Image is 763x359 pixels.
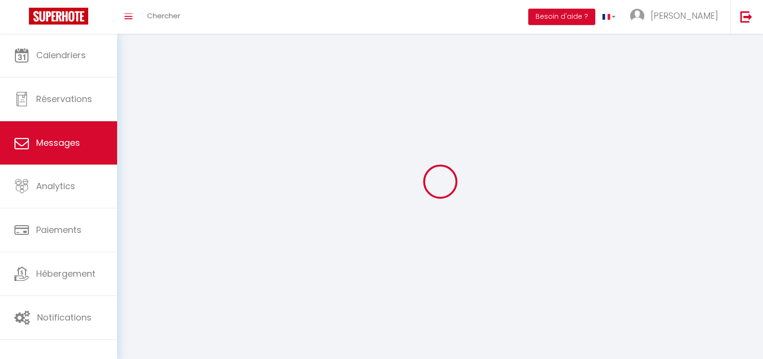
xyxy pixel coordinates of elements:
[36,137,80,149] span: Messages
[147,11,180,21] span: Chercher
[37,311,92,323] span: Notifications
[36,180,75,192] span: Analytics
[36,93,92,105] span: Réservations
[36,224,81,236] span: Paiements
[740,11,752,23] img: logout
[29,8,88,25] img: Super Booking
[36,49,86,61] span: Calendriers
[36,268,95,280] span: Hébergement
[528,9,595,25] button: Besoin d'aide ?
[630,9,644,23] img: ...
[651,10,718,22] span: [PERSON_NAME]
